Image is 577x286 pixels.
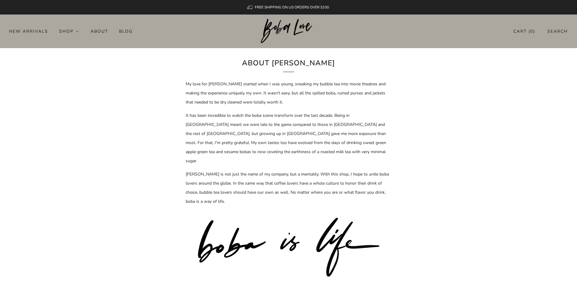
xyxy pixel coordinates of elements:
[59,26,80,36] a: Shop
[261,19,316,44] img: Boba Love
[189,57,389,72] h1: About [PERSON_NAME]
[255,5,329,10] span: FREE SHIPPING ON US ORDERS OVER $100
[119,26,133,36] a: Blog
[547,26,568,36] a: Search
[186,170,392,206] p: [PERSON_NAME] is not just the name of my company, but a mentality. With this shop, I hope to unit...
[186,111,392,166] p: It has been incredible to watch the boba scene transform over the last decade. Being in [GEOGRAPH...
[91,26,108,36] a: About
[186,80,392,107] p: My love for [PERSON_NAME] started when I was young, sneaking my bubble tea into movie theatres an...
[513,26,535,36] a: Cart
[198,218,380,277] img: boba is life
[530,28,533,34] items-count: 0
[9,26,48,36] a: New Arrivals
